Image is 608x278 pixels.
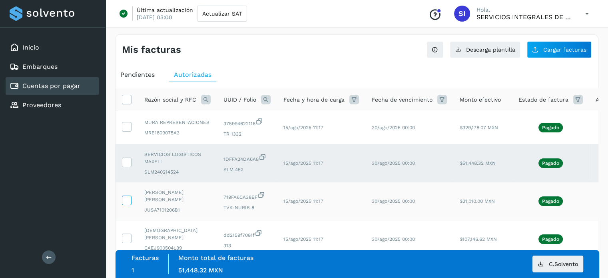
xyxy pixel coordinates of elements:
button: Cargar facturas [527,41,592,58]
span: $31,010.00 MXN [460,198,495,204]
p: Hola, [476,6,572,13]
span: MURA REPRESENTACIONES [144,119,211,126]
span: dd2159f7081f [223,229,271,239]
span: 1DFFA24DA6A8 [223,153,271,163]
p: Pagado [542,198,559,204]
a: Inicio [22,44,39,51]
span: 719FA6CA38EF [223,191,271,201]
span: Fecha de vencimiento [372,96,433,104]
span: $329,178.07 MXN [460,125,498,130]
span: Cargar facturas [543,47,586,52]
span: Estado de factura [518,96,568,104]
span: CAEJ900504L39 [144,244,211,252]
span: 15/ago/2025 11:17 [283,160,323,166]
p: Pagado [542,125,559,130]
div: Embarques [6,58,99,76]
p: Pagado [542,236,559,242]
span: UUID / Folio [223,96,256,104]
span: $107,146.62 MXN [460,236,497,242]
span: $51,448.32 MXN [460,160,496,166]
span: SLM240214524 [144,168,211,176]
label: Monto total de facturas [178,254,253,262]
div: Inicio [6,39,99,56]
span: Pendientes [120,71,155,78]
span: MRE1809075A3 [144,129,211,136]
span: Actualizar SAT [202,11,242,16]
span: SERVICIOS LOGISTICOS MAXELI [144,151,211,165]
a: Embarques [22,63,58,70]
label: Facturas [132,254,159,262]
div: Proveedores [6,96,99,114]
span: 375994622116 [223,118,271,127]
span: 15/ago/2025 11:17 [283,198,323,204]
span: [PERSON_NAME] [PERSON_NAME] [144,189,211,203]
span: 15/ago/2025 11:17 [283,236,323,242]
span: Autorizadas [174,71,211,78]
span: JUSA7101206B1 [144,206,211,214]
span: TR 1332 [223,130,271,138]
a: Proveedores [22,101,61,109]
span: 51,448.32 MXN [178,266,223,274]
span: 30/ago/2025 00:00 [372,198,415,204]
p: Pagado [542,160,559,166]
span: TVK-NURIB 8 [223,204,271,211]
span: Fecha y hora de carga [283,96,345,104]
h4: Mis facturas [122,44,181,56]
button: Descarga plantilla [450,41,520,58]
span: Razón social y RFC [144,96,196,104]
p: [DATE] 03:00 [137,14,172,21]
span: 313 [223,242,271,249]
span: SLM 452 [223,166,271,173]
span: 15/ago/2025 11:17 [283,125,323,130]
button: C.Solvento [532,256,583,272]
p: Última actualización [137,6,193,14]
span: Descarga plantilla [466,47,515,52]
span: 30/ago/2025 00:00 [372,236,415,242]
span: 1 [132,266,134,274]
span: [DEMOGRAPHIC_DATA][PERSON_NAME] [144,227,211,241]
span: C.Solvento [549,261,578,267]
span: Monto efectivo [460,96,501,104]
a: Cuentas por pagar [22,82,80,90]
div: Cuentas por pagar [6,77,99,95]
span: 30/ago/2025 00:00 [372,125,415,130]
button: Actualizar SAT [197,6,247,22]
p: SERVICIOS INTEGRALES DE LOGISTICA NURIB SA DE CV [476,13,572,21]
span: 30/ago/2025 00:00 [372,160,415,166]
